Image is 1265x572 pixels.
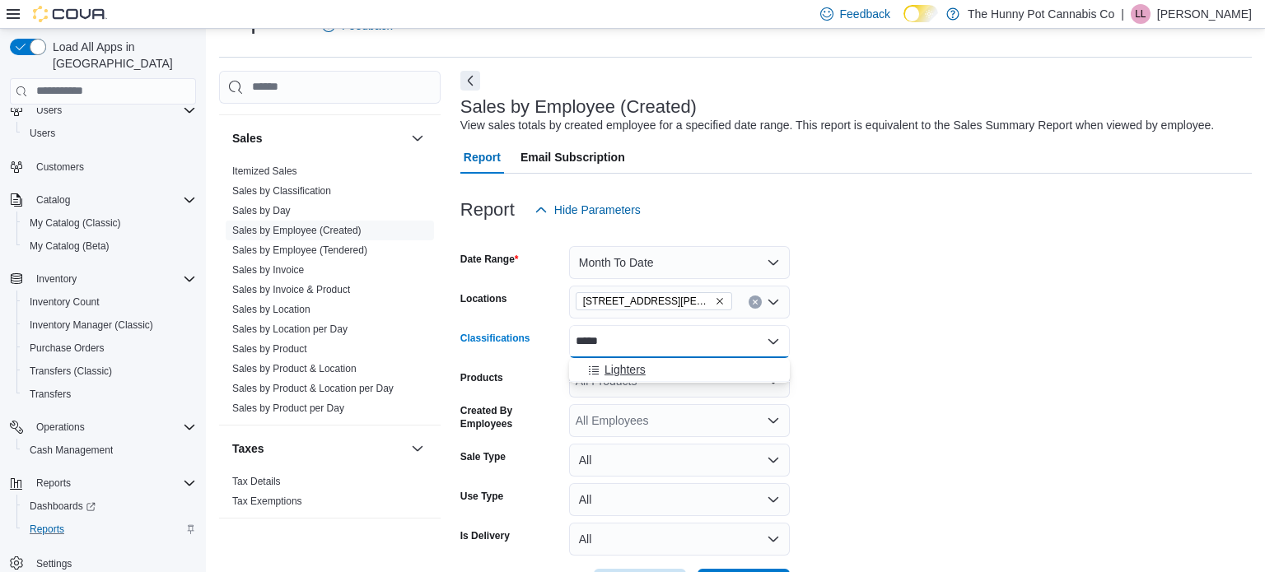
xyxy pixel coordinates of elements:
span: Sales by Day [232,204,291,217]
label: Locations [460,292,507,305]
button: Reports [16,518,203,541]
span: Tax Details [232,475,281,488]
span: Feedback [840,6,890,22]
button: Sales [232,130,404,146]
a: Customers [30,157,91,177]
span: Reports [30,473,196,493]
span: Users [36,104,62,117]
a: Sales by Day [232,205,291,216]
span: Inventory Manager (Classic) [30,319,153,332]
span: Cash Management [23,440,196,460]
button: Close list of options [767,335,780,348]
h3: Sales [232,130,263,146]
input: Dark Mode [903,5,938,22]
label: Created By Employees [460,404,562,430]
label: Date Range [460,253,519,266]
span: Sales by Location per Day [232,323,348,336]
span: Users [30,100,196,120]
a: Reports [23,519,71,539]
span: Cash Management [30,444,113,457]
button: Next [460,71,480,91]
button: Taxes [232,440,404,457]
span: Report [464,141,501,174]
label: Products [460,371,503,384]
span: Catalog [30,190,196,210]
a: My Catalog (Classic) [23,213,128,233]
span: Inventory Count [23,292,196,312]
button: My Catalog (Beta) [16,235,203,258]
span: Customers [30,156,196,177]
span: Sales by Employee (Tendered) [232,244,367,257]
div: Taxes [219,472,441,518]
button: Inventory Manager (Classic) [16,314,203,337]
span: Transfers (Classic) [30,365,112,378]
span: Sales by Employee (Created) [232,224,362,237]
a: Cash Management [23,440,119,460]
button: Lighters [569,358,790,382]
span: Settings [36,557,72,570]
button: Inventory [3,267,203,291]
a: Inventory Count [23,292,106,312]
span: Load All Apps in [GEOGRAPHIC_DATA] [46,39,196,72]
span: Users [23,123,196,143]
button: Open list of options [767,295,780,309]
span: Purchase Orders [30,342,105,355]
a: Transfers [23,384,77,404]
span: My Catalog (Beta) [23,236,196,256]
button: Transfers [16,383,203,406]
a: Purchase Orders [23,338,111,358]
div: View sales totals by created employee for a specified date range. This report is equivalent to th... [460,117,1214,134]
span: Catalog [36,193,70,207]
label: Sale Type [460,450,506,463]
span: Dashboards [23,496,196,516]
a: Sales by Invoice [232,264,304,276]
button: All [569,483,790,516]
span: Inventory Manager (Classic) [23,315,196,335]
button: Operations [3,416,203,439]
label: Use Type [460,490,503,503]
span: My Catalog (Classic) [30,216,121,230]
button: Open list of options [767,414,780,427]
span: Hide Parameters [554,202,641,218]
label: Is Delivery [460,529,510,542]
button: Catalog [3,188,203,212]
button: Inventory Count [16,291,203,314]
span: LL [1135,4,1146,24]
button: Clear input [749,295,762,309]
a: Dashboards [16,495,203,518]
button: All [569,523,790,556]
span: Transfers (Classic) [23,361,196,381]
a: Sales by Invoice & Product [232,284,350,295]
label: Classifications [460,332,530,345]
span: Operations [30,417,196,437]
button: Cash Management [16,439,203,462]
a: Users [23,123,62,143]
span: Itemized Sales [232,165,297,178]
span: Sales by Product per Day [232,402,344,415]
h3: Taxes [232,440,264,457]
span: Tax Exemptions [232,495,302,508]
span: Transfers [30,388,71,401]
button: Transfers (Classic) [16,360,203,383]
span: Reports [36,477,71,490]
span: Users [30,127,55,140]
a: Dashboards [23,496,102,516]
span: Inventory [36,272,77,286]
p: [PERSON_NAME] [1157,4,1252,24]
span: My Catalog (Classic) [23,213,196,233]
button: Purchase Orders [16,337,203,360]
div: Sales [219,161,441,425]
span: [STREET_ADDRESS][PERSON_NAME][PERSON_NAME] [583,293,712,309]
button: Hide Parameters [528,193,647,226]
button: Catalog [30,190,77,210]
span: Sales by Invoice [232,263,304,277]
button: Customers [3,155,203,179]
button: Month To Date [569,246,790,279]
a: Sales by Location [232,304,310,315]
span: Transfers [23,384,196,404]
div: Choose from the following options [569,358,790,382]
h3: Report [460,200,515,220]
span: Sales by Classification [232,184,331,198]
a: Sales by Product & Location [232,363,357,374]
